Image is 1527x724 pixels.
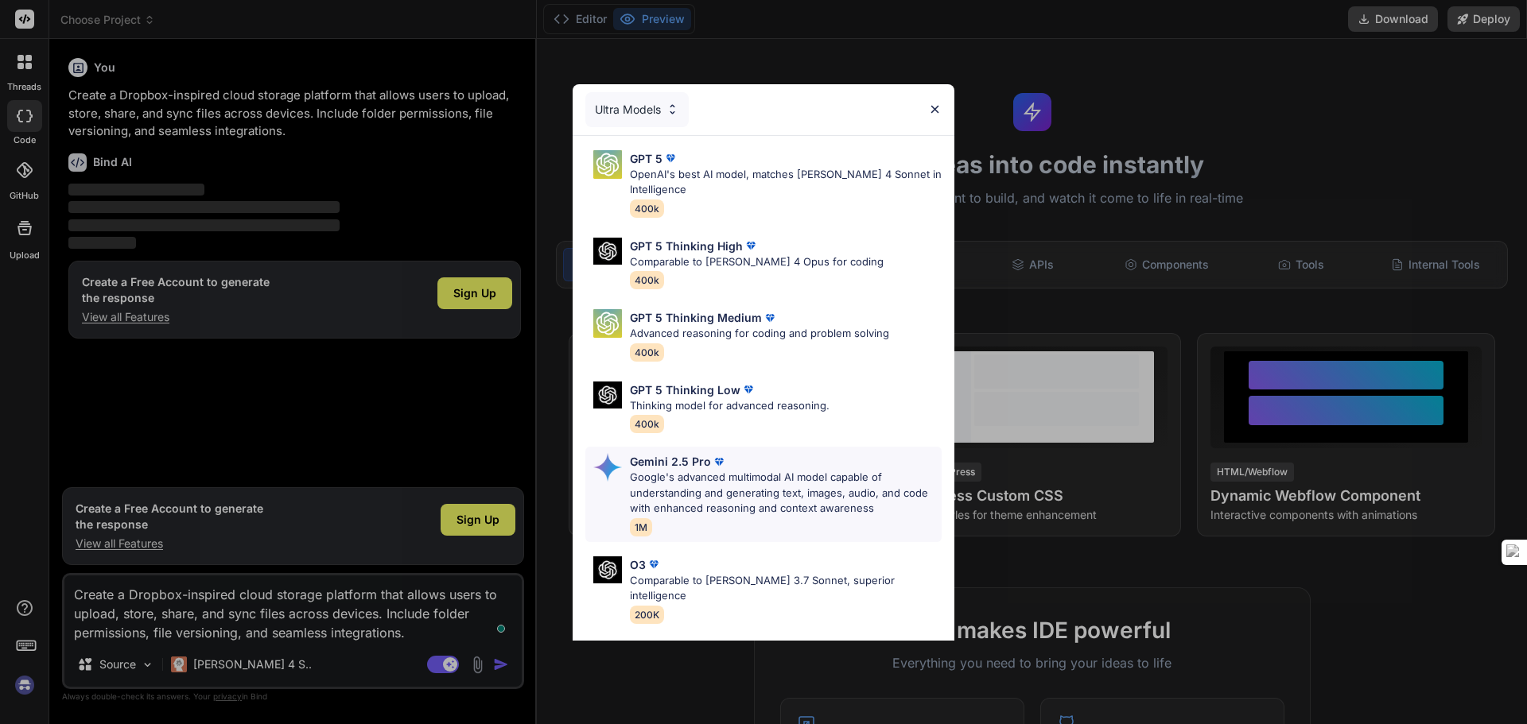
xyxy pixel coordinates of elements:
p: Google's advanced multimodal AI model capable of understanding and generating text, images, audio... [630,470,942,517]
p: Comparable to [PERSON_NAME] 4 Opus for coding [630,254,884,270]
img: premium [740,381,756,397]
img: close [928,103,942,116]
span: 400k [630,415,664,433]
div: Ultra Models [585,92,689,127]
span: 400k [630,271,664,289]
img: Pick Models [593,453,622,482]
img: Pick Models [593,556,622,584]
img: Pick Models [593,309,622,338]
img: Pick Models [593,150,622,179]
img: premium [743,238,759,254]
img: Pick Models [666,103,679,116]
img: premium [646,556,662,572]
span: 1M [630,518,652,536]
span: 400k [630,343,664,362]
p: GPT 5 Thinking Medium [630,309,762,326]
img: Pick Models [593,381,622,409]
img: Pick Models [593,238,622,265]
img: premium [711,454,727,470]
p: Gemini 2.5 Pro [630,453,711,470]
p: Thinking model for advanced reasoning. [630,398,830,414]
p: GPT 5 [630,150,662,167]
img: premium [762,310,778,326]
span: 400k [630,199,664,218]
p: GPT 5 Thinking Low [630,381,740,398]
span: 200K [630,606,664,624]
p: OpenAI's best AI model, matches [PERSON_NAME] 4 Sonnet in Intelligence [630,167,942,198]
p: Advanced reasoning for coding and problem solving [630,326,889,342]
img: premium [662,150,678,166]
p: O3 [630,556,646,573]
p: Comparable to [PERSON_NAME] 3.7 Sonnet, superior intelligence [630,573,942,604]
p: GPT 5 Thinking High [630,238,743,254]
